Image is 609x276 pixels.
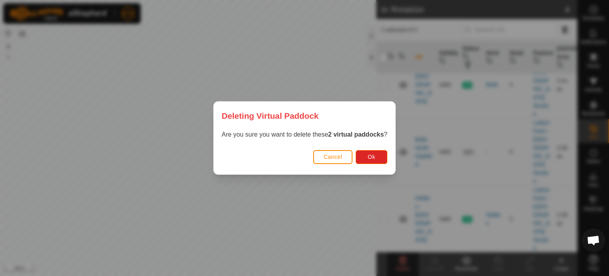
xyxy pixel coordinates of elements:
div: Open chat [582,228,605,252]
button: Ok [356,150,387,164]
span: Ok [368,154,375,160]
strong: 2 virtual paddocks [328,131,384,138]
span: Cancel [324,154,342,160]
span: Are you sure you want to delete these ? [222,131,387,138]
button: Cancel [313,150,352,164]
span: Deleting Virtual Paddock [222,110,319,122]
